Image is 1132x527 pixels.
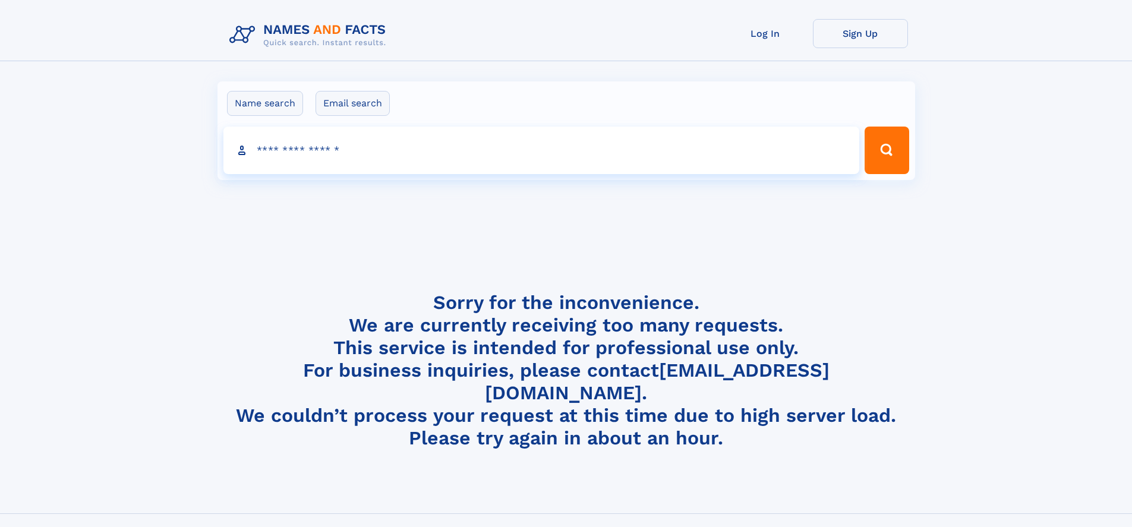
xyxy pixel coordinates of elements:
[227,91,303,116] label: Name search
[316,91,390,116] label: Email search
[813,19,908,48] a: Sign Up
[485,359,830,404] a: [EMAIL_ADDRESS][DOMAIN_NAME]
[225,291,908,450] h4: Sorry for the inconvenience. We are currently receiving too many requests. This service is intend...
[223,127,860,174] input: search input
[225,19,396,51] img: Logo Names and Facts
[718,19,813,48] a: Log In
[865,127,909,174] button: Search Button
